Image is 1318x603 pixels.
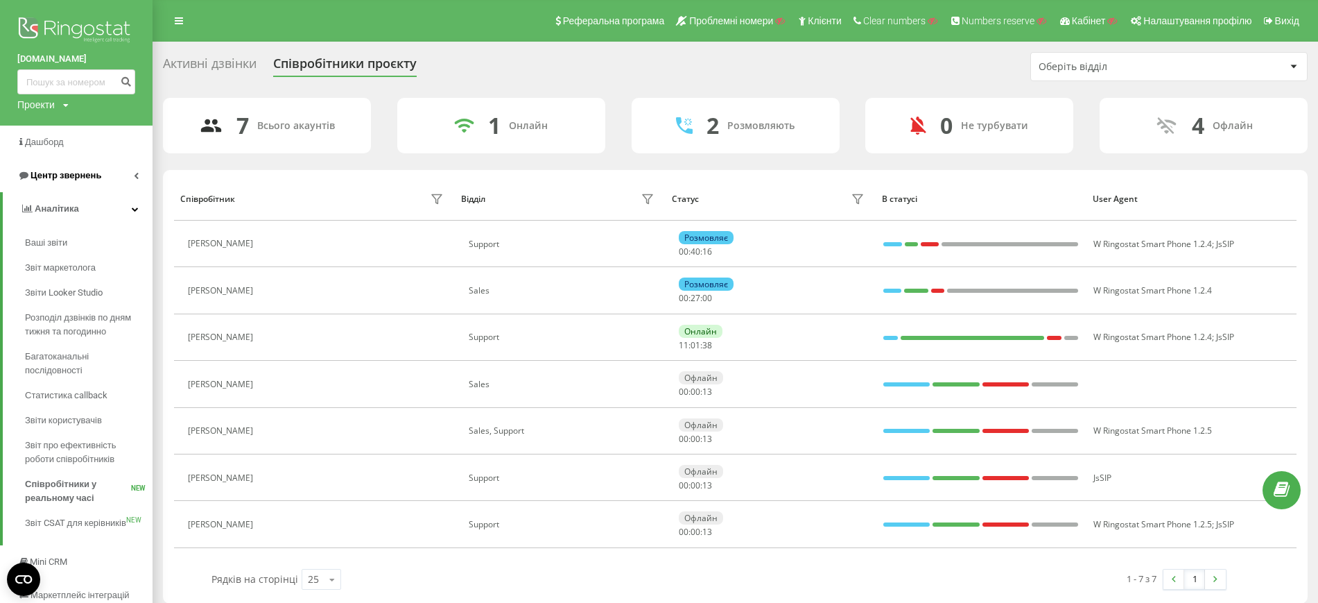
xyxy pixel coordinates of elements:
span: W Ringostat Smart Phone 1.2.4 [1093,331,1212,343]
span: W Ringostat Smart Phone 1.2.5 [1093,425,1212,436]
div: : : [679,294,712,303]
span: 00 [691,386,700,398]
span: Центр звернень [31,170,101,180]
div: Розмовляють [727,120,795,132]
div: Офлайн [679,465,723,478]
div: Support [469,520,658,529]
span: Багатоканальні послідовності [25,350,146,377]
span: 13 [702,433,712,445]
div: 25 [308,572,319,586]
a: Багатоканальні послідовності [25,344,153,383]
a: Ваші звіти [25,230,153,255]
div: : : [679,481,712,491]
div: 1 [488,112,501,139]
div: Всього акаунтів [257,120,335,132]
a: [DOMAIN_NAME] [17,52,135,66]
button: Open CMP widget [7,563,40,596]
span: Звіт про ефективність роботи співробітників [25,439,146,466]
span: Звіт маркетолога [25,261,96,275]
span: Ваші звіти [25,236,67,250]
span: Вихід [1275,15,1299,26]
span: Numbers reserve [962,15,1034,26]
span: 38 [702,339,712,351]
span: Статистика callback [25,389,107,402]
div: Статус [672,194,699,204]
span: 00 [679,386,688,398]
span: 00 [679,433,688,445]
div: Support [469,332,658,342]
span: Clear numbers [863,15,926,26]
a: Співробітники у реальному часіNEW [25,472,153,511]
div: Support [469,239,658,249]
div: User Agent [1093,194,1290,204]
div: Sales, Support [469,426,658,436]
div: Відділ [461,194,485,204]
a: Звіт CSAT для керівниківNEW [25,511,153,536]
div: Support [469,473,658,483]
input: Пошук за номером [17,69,135,94]
span: Налаштування профілю [1143,15,1251,26]
div: 1 - 7 з 7 [1127,572,1156,586]
span: Дашборд [25,137,64,147]
div: Sales [469,380,658,389]
span: W Ringostat Smart Phone 1.2.4 [1093,284,1212,296]
span: 01 [691,339,700,351]
div: Офлайн [1213,120,1253,132]
span: Маркетплейс інтеграцій [31,590,130,600]
div: Розмовляє [679,278,734,291]
span: 13 [702,526,712,538]
span: 13 [702,386,712,398]
span: Проблемні номери [689,15,773,26]
span: Розподіл дзвінків по дням тижня та погодинно [25,311,146,339]
span: 00 [702,292,712,304]
span: 00 [691,479,700,491]
div: [PERSON_NAME] [188,520,257,529]
span: Звіти Looker Studio [25,286,103,300]
div: Онлайн [509,120,548,132]
div: Проекти [17,98,55,112]
span: Звіти користувачів [25,414,102,427]
span: Клієнти [808,15,842,26]
div: Sales [469,286,658,296]
span: Співробітники у реальному часі [25,477,131,505]
div: [PERSON_NAME] [188,426,257,436]
span: 13 [702,479,712,491]
div: Офлайн [679,511,723,525]
div: В статусі [882,194,1079,204]
span: 00 [679,526,688,538]
div: Офлайн [679,418,723,432]
span: JsSIP [1093,472,1111,484]
div: Розмовляє [679,231,734,244]
span: JsSIP [1216,518,1234,530]
span: Mini CRM [30,557,67,567]
div: Онлайн [679,325,722,338]
div: [PERSON_NAME] [188,332,257,342]
div: Співробітник [180,194,235,204]
div: [PERSON_NAME] [188,473,257,483]
span: 00 [679,292,688,304]
span: Аналiтика [35,203,79,214]
div: 0 [940,112,953,139]
div: : : [679,527,712,537]
div: : : [679,341,712,350]
span: 16 [702,246,712,257]
div: [PERSON_NAME] [188,239,257,248]
span: 27 [691,292,700,304]
div: Активні дзвінки [163,56,257,78]
span: W Ringostat Smart Phone 1.2.5 [1093,518,1212,530]
div: 2 [706,112,719,139]
div: [PERSON_NAME] [188,286,257,296]
a: Звіт маркетолога [25,255,153,280]
img: Ringostat logo [17,14,135,49]
div: Оберіть відділ [1039,61,1204,73]
a: Звіти Looker Studio [25,280,153,305]
a: Статистика callback [25,383,153,408]
span: W Ringostat Smart Phone 1.2.4 [1093,238,1212,250]
span: 00 [679,479,688,491]
span: 00 [691,526,700,538]
span: JsSIP [1216,238,1234,250]
div: 7 [236,112,249,139]
span: Кабінет [1072,15,1106,26]
div: [PERSON_NAME] [188,380,257,389]
a: 1 [1184,570,1205,589]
